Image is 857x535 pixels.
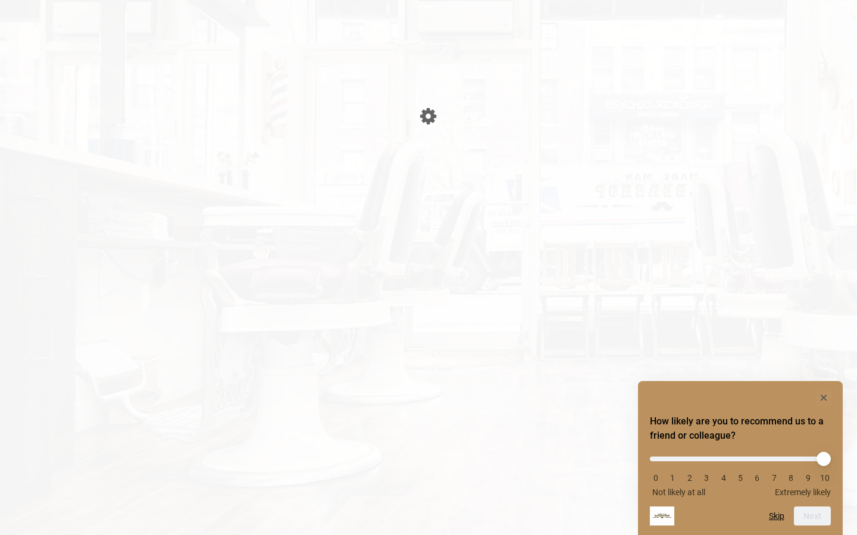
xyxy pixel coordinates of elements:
li: 5 [734,473,746,483]
li: 0 [650,473,662,483]
span: Not likely at all [652,487,705,497]
li: 1 [667,473,678,483]
button: Hide survey [817,391,831,405]
li: 10 [819,473,831,483]
button: Skip [769,511,784,521]
li: 3 [700,473,712,483]
li: 2 [684,473,696,483]
div: How likely are you to recommend us to a friend or colleague? Select an option from 0 to 10, with ... [650,448,831,497]
li: 9 [802,473,814,483]
span: Extremely likely [775,487,831,497]
li: 8 [785,473,797,483]
button: Next question [794,506,831,525]
h2: How likely are you to recommend us to a friend or colleague? Select an option from 0 to 10, with ... [650,414,831,443]
li: 7 [768,473,780,483]
div: How likely are you to recommend us to a friend or colleague? Select an option from 0 to 10, with ... [650,391,831,525]
li: 6 [751,473,763,483]
li: 4 [718,473,730,483]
